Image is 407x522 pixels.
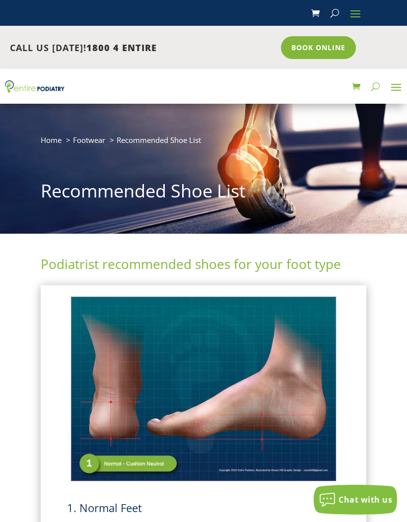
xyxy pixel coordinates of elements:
p: CALL US [DATE]! [10,42,274,55]
h1: Recommended Shoe List [41,179,366,208]
img: Normal Feet - View Podiatrist Recommended Cushion Neutral Shoes [67,293,340,485]
span: 1800 4 ENTIRE [86,42,157,54]
span: Recommended Shoe List [117,135,201,145]
button: Chat with us [314,485,397,515]
nav: breadcrumb [41,133,366,154]
span: Chat with us [339,494,392,505]
a: Home [41,135,62,145]
a: Book Online [281,36,356,59]
a: 1. Normal Feet [67,500,142,515]
h2: Podiatrist recommended shoes for your foot type [41,255,366,278]
a: Footwear [73,135,105,145]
